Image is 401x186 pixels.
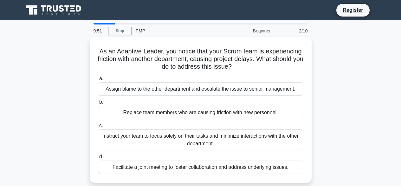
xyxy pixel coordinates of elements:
span: c. [99,123,103,128]
div: Assign blame to the other department and escalate the issue to senior management. [98,82,303,96]
div: 9:51 [90,24,108,37]
div: Facilitate a joint meeting to foster collaboration and address underlying issues. [98,161,303,174]
a: Stop [108,27,132,35]
div: Replace team members who are causing friction with new personnel. [98,106,303,119]
a: Register [339,6,367,14]
div: PMP [132,24,219,37]
span: d. [99,154,103,159]
div: 2/10 [275,24,312,37]
div: Instruct your team to focus solely on their tasks and minimize interactions with the other depart... [98,129,303,150]
h5: As an Adaptive Leader, you notice that your Scrum team is experiencing friction with another depa... [97,47,304,71]
div: Beginner [219,24,275,37]
span: b. [99,99,103,105]
span: a. [99,76,103,81]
